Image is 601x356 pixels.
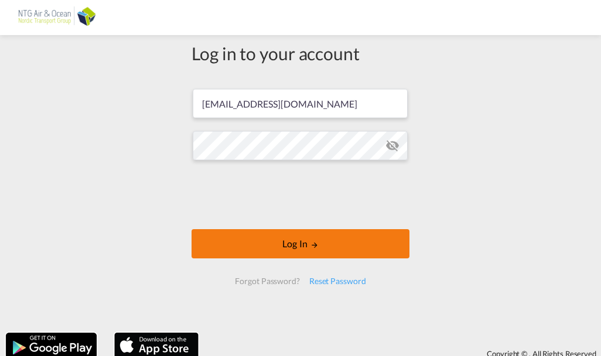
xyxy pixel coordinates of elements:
[192,41,409,65] div: Log in to your account
[305,271,371,292] div: Reset Password
[192,229,409,258] button: LOGIN
[18,5,97,31] img: af31b1c0b01f11ecbc353f8e72265e29.png
[385,139,399,153] md-icon: icon-eye-off
[230,271,304,292] div: Forgot Password?
[193,89,408,118] input: Enter email/phone number
[211,172,390,217] iframe: reCAPTCHA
